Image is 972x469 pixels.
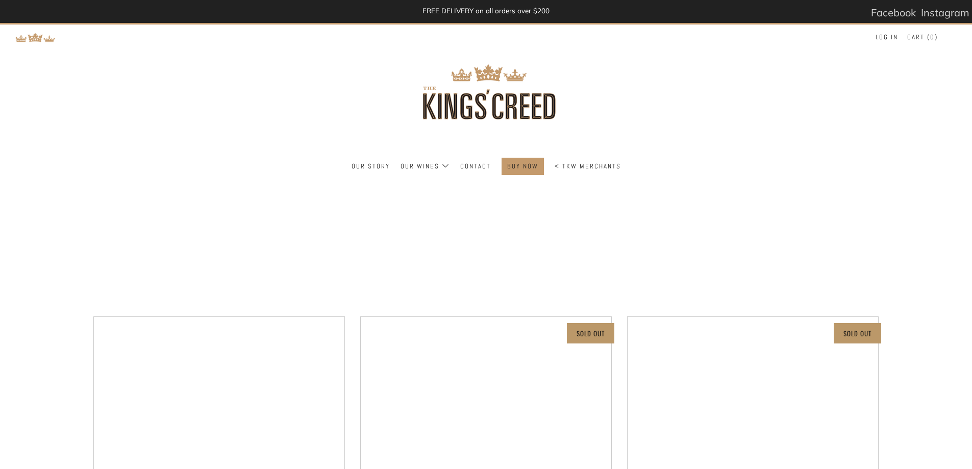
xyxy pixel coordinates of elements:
a: Contact [460,158,491,175]
a: Cart (0) [907,29,938,45]
a: Our Story [352,158,390,175]
span: Instagram [921,6,969,19]
img: Return to TKW Merchants [15,33,56,42]
span: 0 [930,33,935,41]
p: Sold Out [577,327,605,340]
a: Return to TKW Merchants [15,32,56,41]
a: Log in [876,29,898,45]
a: Our Wines [401,158,450,175]
a: Instagram [921,3,969,23]
a: BUY NOW [507,158,538,175]
p: Sold Out [843,327,871,340]
img: three kings wine merchants [394,24,578,158]
a: < TKW Merchants [555,158,621,175]
span: Facebook [871,6,916,19]
a: Facebook [871,3,916,23]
